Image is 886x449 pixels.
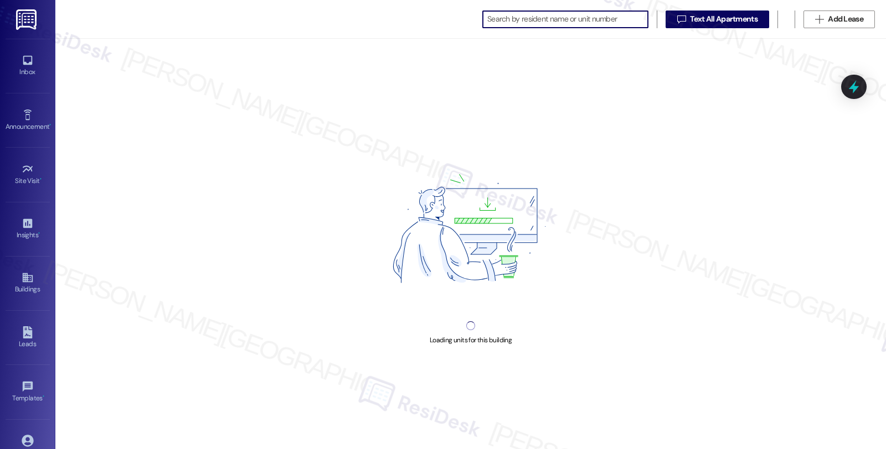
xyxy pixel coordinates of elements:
span: Add Lease [828,13,863,25]
a: Leads [6,323,50,353]
span: • [49,121,51,129]
input: Search by resident name or unit number [487,12,648,27]
button: Text All Apartments [666,11,769,28]
i:  [677,15,686,24]
a: Site Visit • [6,160,50,190]
i:  [815,15,823,24]
span: Text All Apartments [690,13,758,25]
a: Inbox [6,51,50,81]
img: ResiDesk Logo [16,9,39,30]
button: Add Lease [803,11,875,28]
span: • [40,175,42,183]
span: • [43,393,44,400]
a: Insights • [6,214,50,244]
a: Templates • [6,377,50,407]
span: • [38,229,40,237]
a: Buildings [6,268,50,298]
div: Loading units for this building [430,335,512,346]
